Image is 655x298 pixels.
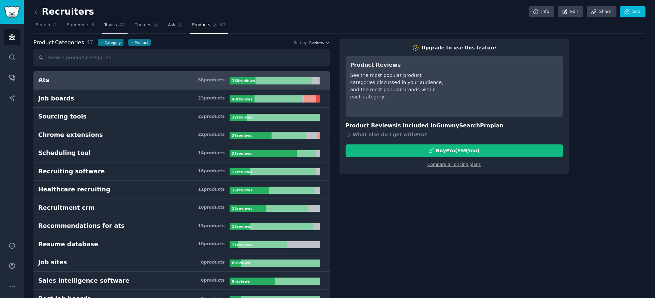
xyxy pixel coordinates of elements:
[33,108,330,126] a: Sourcing tools23products32reviews
[38,131,103,139] div: Chrome extensions
[232,224,252,229] b: 13 review s
[38,112,87,121] div: Sourcing tools
[529,6,554,18] a: Info
[198,77,224,83] div: 68 product s
[198,187,224,193] div: 11 product s
[38,222,125,230] div: Recommendations for ats
[92,22,95,28] span: 6
[198,132,224,138] div: 22 product s
[201,278,225,284] div: 8 product s
[38,258,67,267] div: Job sites
[198,114,224,120] div: 23 product s
[232,79,255,83] b: 168 review s
[33,90,330,108] a: Job boards23products40reviews
[98,39,123,46] button: +Category
[232,97,252,101] b: 40 review s
[232,134,252,138] b: 26 review s
[309,40,330,45] button: Reviews
[33,272,330,290] a: Sales intelligence software8products8reviews
[102,20,127,34] a: Topics42
[165,20,185,34] a: Ask
[38,185,110,194] div: Healthcare recruiting
[436,147,480,154] div: Buy Pro ($ 59 /mo )
[33,235,330,254] a: Resume database10products11reviews
[33,126,330,144] a: Chrome extensions22products26reviews
[38,167,105,176] div: Recruiting software
[294,40,307,45] div: Sort by
[232,152,252,156] b: 23 review s
[33,162,330,181] a: Recruiting software18products22reviews
[86,39,93,46] span: 47
[198,168,224,174] div: 18 product s
[33,71,330,90] a: Ats68products168reviews
[33,253,330,272] a: Job sites8products8reviews
[198,95,224,101] div: 23 product s
[64,20,97,34] a: Subreddits6
[232,279,250,283] b: 8 review s
[232,243,252,247] b: 11 review s
[232,115,252,119] b: 32 review s
[346,122,563,130] h3: Product Reviews is included in plan
[201,260,225,266] div: 8 product s
[33,6,94,17] h2: Recruiters
[309,40,324,45] span: Reviews
[33,199,330,217] a: Recruitment crm10products15reviews
[232,261,250,265] b: 8 review s
[436,122,490,129] span: GummySearch Pro
[198,223,224,229] div: 11 product s
[100,40,103,45] span: +
[232,206,252,210] b: 15 review s
[33,181,330,199] a: Healthcare recruiting11products16reviews
[198,241,224,247] div: 10 product s
[346,144,563,157] button: BuyPro($59/mo)
[620,6,645,18] a: Add
[346,130,563,140] div: What else do I get with Pro ?
[128,39,151,46] button: +Product
[36,22,50,28] span: Search
[350,61,446,69] h3: Product Reviews
[190,20,228,34] a: Products47
[350,72,446,100] div: See the most popular product categories discussed in your audience, and the most popular brands w...
[168,22,175,28] span: Ask
[104,22,117,28] span: Topics
[33,20,60,34] a: Search
[119,22,125,28] span: 42
[38,94,74,103] div: Job boards
[67,22,89,28] span: Subreddits
[33,144,330,162] a: Scheduling tool14products23reviews
[33,38,54,47] span: Product
[232,170,252,174] b: 22 review s
[198,150,224,156] div: 14 product s
[33,49,330,66] input: Search product categories
[220,22,225,28] span: 47
[587,6,616,18] a: Share
[132,20,161,34] a: Themes
[38,76,49,84] div: Ats
[135,22,151,28] span: Themes
[38,204,94,212] div: Recruitment crm
[131,40,134,45] span: +
[558,6,583,18] a: Edit
[232,188,252,192] b: 16 review s
[33,217,330,235] a: Recommendations for ats11products13reviews
[192,22,210,28] span: Products
[38,240,98,249] div: Resume database
[4,6,20,18] img: GummySearch logo
[33,38,84,47] span: Categories
[198,205,224,211] div: 10 product s
[38,149,91,157] div: Scheduling tool
[427,162,481,167] a: Compare all pricing plans
[422,44,496,51] div: Upgrade to use this feature
[38,277,130,285] div: Sales intelligence software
